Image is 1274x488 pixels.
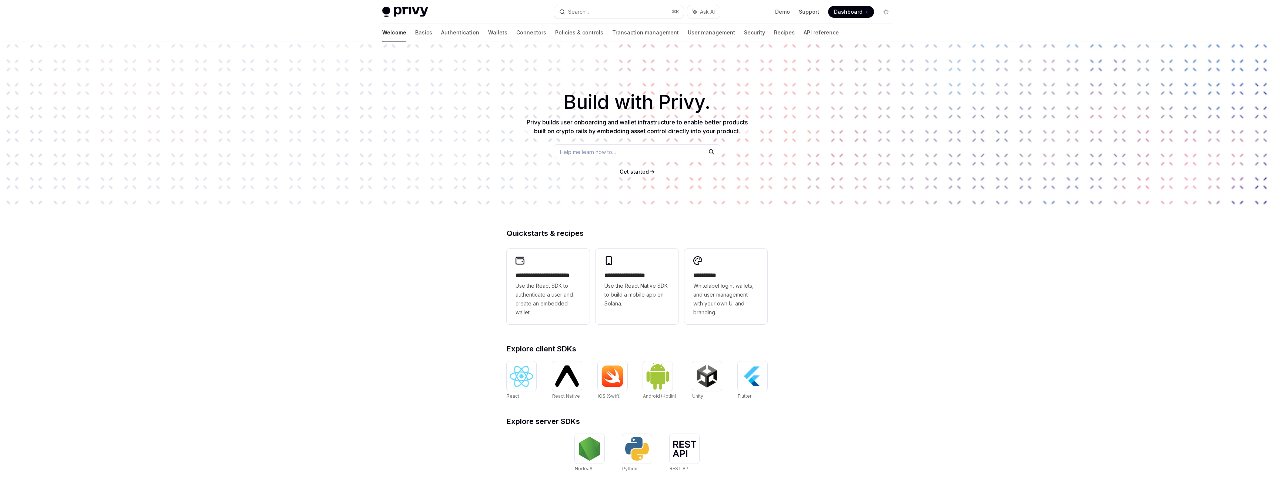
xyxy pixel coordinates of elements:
a: iOS (Swift)iOS (Swift) [598,361,627,400]
a: Get started [620,168,649,176]
a: Recipes [774,24,795,41]
img: Python [625,437,649,461]
button: Search...⌘K [554,5,684,19]
span: Use the React Native SDK to build a mobile app on Solana. [604,281,670,308]
a: Basics [415,24,432,41]
span: REST API [670,466,690,471]
a: Authentication [441,24,479,41]
img: Flutter [741,364,764,388]
a: React NativeReact Native [552,361,582,400]
a: Support [799,8,819,16]
a: REST APIREST API [670,434,699,472]
a: API reference [804,24,839,41]
a: ReactReact [507,361,536,400]
span: Python [622,466,637,471]
span: Use the React SDK to authenticate a user and create an embedded wallet. [516,281,581,317]
img: NodeJS [578,437,601,461]
button: Toggle dark mode [880,6,892,18]
div: Search... [568,7,589,16]
a: Demo [775,8,790,16]
span: Privy builds user onboarding and wallet infrastructure to enable better products built on crypto ... [527,118,748,135]
a: Dashboard [828,6,874,18]
span: React Native [552,393,580,399]
a: UnityUnity [692,361,722,400]
a: **** *****Whitelabel login, wallets, and user management with your own UI and branding. [684,249,767,324]
span: Build with Privy. [564,96,710,109]
span: Flutter [738,393,751,399]
span: Get started [620,168,649,175]
a: Security [744,24,765,41]
img: light logo [382,7,428,17]
a: Policies & controls [555,24,603,41]
span: Android (Kotlin) [643,393,676,399]
a: NodeJSNodeJS [575,434,604,472]
a: Wallets [488,24,507,41]
span: Whitelabel login, wallets, and user management with your own UI and branding. [693,281,758,317]
img: React Native [555,365,579,387]
span: NodeJS [575,466,593,471]
a: Android (Kotlin)Android (Kotlin) [643,361,676,400]
img: iOS (Swift) [601,365,624,387]
img: REST API [673,441,696,457]
a: Transaction management [612,24,679,41]
button: Ask AI [687,5,720,19]
a: Connectors [516,24,546,41]
span: Ask AI [700,8,715,16]
span: React [507,393,519,399]
span: Unity [692,393,703,399]
span: Dashboard [834,8,863,16]
span: Explore server SDKs [507,418,580,425]
a: FlutterFlutter [738,361,767,400]
a: PythonPython [622,434,652,472]
span: ⌘ K [671,9,679,15]
a: **** **** **** ***Use the React Native SDK to build a mobile app on Solana. [596,249,678,324]
a: User management [688,24,735,41]
span: iOS (Swift) [598,393,621,399]
img: Android (Kotlin) [646,362,670,390]
img: Unity [695,364,719,388]
a: Welcome [382,24,406,41]
span: Explore client SDKs [507,345,576,352]
span: Help me learn how to… [560,148,616,156]
img: React [510,366,533,387]
span: Quickstarts & recipes [507,230,584,237]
